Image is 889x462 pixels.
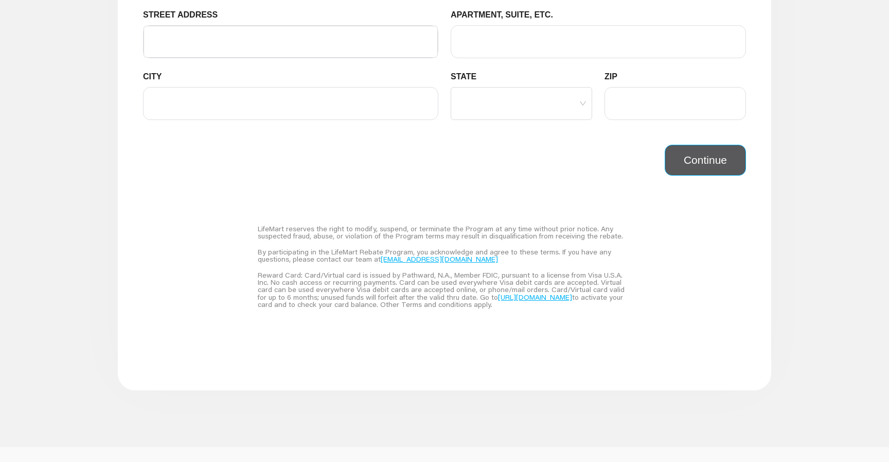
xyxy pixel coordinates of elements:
label: STREET ADDRESS [143,9,226,21]
label: STATE [451,71,484,83]
a: [EMAIL_ADDRESS][DOMAIN_NAME] [381,254,498,264]
label: APARTMENT, SUITE, ETC. [451,9,561,21]
div: Reward Card: Card/Virtual card is issued by Pathward, N.A., Member FDIC, pursuant to a license fr... [258,267,631,313]
label: ZIP [604,71,625,83]
input: STREET ADDRESS [150,26,432,57]
div: By participating in the LifeMart Rebate Program, you acknowledge and agree to these terms. If you... [258,244,631,267]
div: LifeMart reserves the right to modify, suspend, or terminate the Program at any time without prio... [258,221,631,244]
input: ZIP [604,87,746,120]
input: CITY [143,87,438,120]
label: CITY [143,71,170,83]
a: [URL][DOMAIN_NAME] [498,293,572,302]
input: APARTMENT, SUITE, ETC. [451,25,746,58]
button: Continue [665,145,746,176]
input: STATE [457,88,586,119]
